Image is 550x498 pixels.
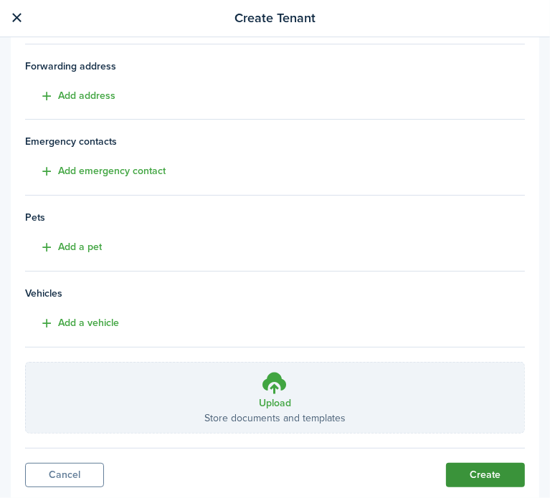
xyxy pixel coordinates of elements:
button: Add address [25,88,115,105]
h4: Pets [25,210,525,225]
button: Add a vehicle [25,315,119,332]
button: Add a pet [25,239,102,256]
h4: Emergency contacts [25,134,525,149]
button: Add emergency contact [25,163,166,180]
p: Store documents and templates [204,411,346,426]
h2: Create Tenant [234,9,316,28]
span: Forwarding address [25,59,525,74]
a: Cancel [25,463,104,487]
a: Back [5,6,29,31]
button: Create [446,463,525,487]
h3: Upload [259,396,291,411]
h4: Vehicles [25,286,525,301]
